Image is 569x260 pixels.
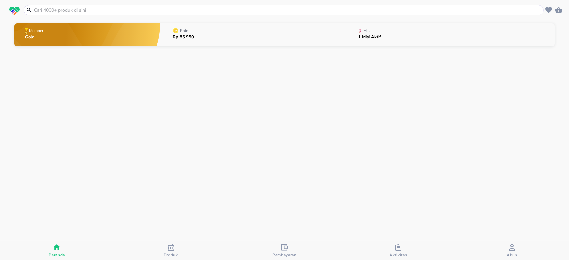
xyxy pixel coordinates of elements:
[344,22,555,48] button: Misi1 Misi Aktif
[25,35,45,39] p: Gold
[272,252,297,258] span: Pembayaran
[114,241,227,260] button: Produk
[49,252,65,258] span: Beranda
[160,22,344,48] button: PoinRp 85.950
[363,29,371,33] p: Misi
[455,241,569,260] button: Akun
[507,252,517,258] span: Akun
[180,29,188,33] p: Poin
[341,241,455,260] button: Aktivitas
[14,22,160,48] button: MemberGold
[228,241,341,260] button: Pembayaran
[389,252,407,258] span: Aktivitas
[33,7,542,14] input: Cari 4000+ produk di sini
[9,7,20,15] img: logo_swiperx_s.bd005f3b.svg
[164,252,178,258] span: Produk
[29,29,43,33] p: Member
[358,35,381,39] p: 1 Misi Aktif
[173,35,194,39] p: Rp 85.950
